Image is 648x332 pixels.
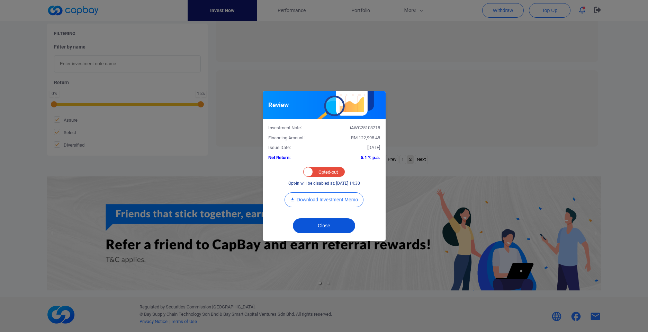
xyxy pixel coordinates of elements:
div: Investment Note: [263,124,324,132]
div: iAWC25103218 [324,124,385,132]
div: Issue Date: [263,144,324,151]
div: Financing Amount: [263,134,324,142]
span: RM 122,998.48 [351,135,380,140]
div: [DATE] [324,144,385,151]
div: Net Return: [263,154,324,161]
div: 5.1 % p.a. [324,154,385,161]
h5: Review [268,101,289,109]
p: Opt-in will be disabled at: [DATE] 14:30 [288,180,360,187]
button: Download Investment Memo [285,192,363,207]
button: Close [293,218,355,233]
